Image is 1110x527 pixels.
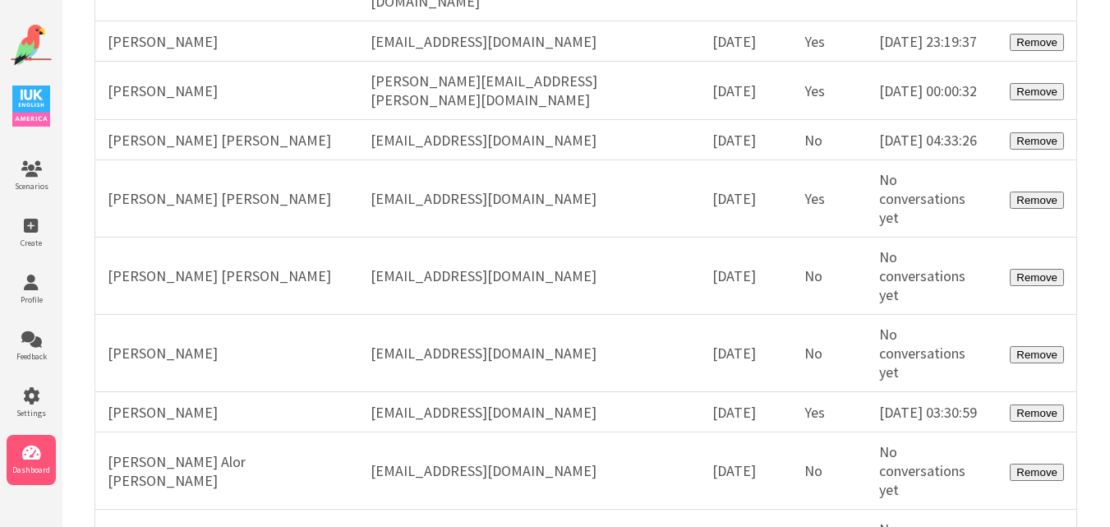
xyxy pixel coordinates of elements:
[867,315,998,392] td: No conversations yet
[1010,404,1064,422] button: Remove
[1010,34,1064,51] button: Remove
[1010,464,1064,481] button: Remove
[1010,346,1064,363] button: Remove
[867,21,998,62] td: [DATE] 23:19:37
[867,120,998,160] td: [DATE] 04:33:26
[792,238,867,315] td: No
[1010,132,1064,150] button: Remove
[95,160,358,238] td: [PERSON_NAME] [PERSON_NAME]
[7,408,56,418] span: Settings
[792,62,867,120] td: Yes
[95,120,358,160] td: [PERSON_NAME] [PERSON_NAME]
[867,432,998,510] td: No conversations yet
[792,392,867,432] td: Yes
[358,392,700,432] td: [EMAIL_ADDRESS][DOMAIN_NAME]
[792,315,867,392] td: No
[358,120,700,160] td: [EMAIL_ADDRESS][DOMAIN_NAME]
[95,62,358,120] td: [PERSON_NAME]
[358,432,700,510] td: [EMAIL_ADDRESS][DOMAIN_NAME]
[358,238,700,315] td: [EMAIL_ADDRESS][DOMAIN_NAME]
[7,465,56,475] span: Dashboard
[700,120,792,160] td: [DATE]
[792,432,867,510] td: No
[700,392,792,432] td: [DATE]
[7,238,56,248] span: Create
[95,21,358,62] td: [PERSON_NAME]
[11,25,52,66] img: Website Logo
[12,86,50,127] img: IUK Logo
[700,315,792,392] td: [DATE]
[700,432,792,510] td: [DATE]
[7,294,56,305] span: Profile
[867,238,998,315] td: No conversations yet
[700,21,792,62] td: [DATE]
[7,351,56,362] span: Feedback
[1010,83,1064,100] button: Remove
[792,21,867,62] td: Yes
[95,238,358,315] td: [PERSON_NAME] [PERSON_NAME]
[1010,269,1064,286] button: Remove
[867,160,998,238] td: No conversations yet
[95,392,358,432] td: [PERSON_NAME]
[358,160,700,238] td: [EMAIL_ADDRESS][DOMAIN_NAME]
[700,160,792,238] td: [DATE]
[95,432,358,510] td: [PERSON_NAME] Alor [PERSON_NAME]
[95,315,358,392] td: [PERSON_NAME]
[792,160,867,238] td: Yes
[358,315,700,392] td: [EMAIL_ADDRESS][DOMAIN_NAME]
[700,238,792,315] td: [DATE]
[792,120,867,160] td: No
[7,181,56,192] span: Scenarios
[1010,192,1064,209] button: Remove
[867,392,998,432] td: [DATE] 03:30:59
[358,62,700,120] td: [PERSON_NAME][EMAIL_ADDRESS][PERSON_NAME][DOMAIN_NAME]
[700,62,792,120] td: [DATE]
[867,62,998,120] td: [DATE] 00:00:32
[358,21,700,62] td: [EMAIL_ADDRESS][DOMAIN_NAME]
